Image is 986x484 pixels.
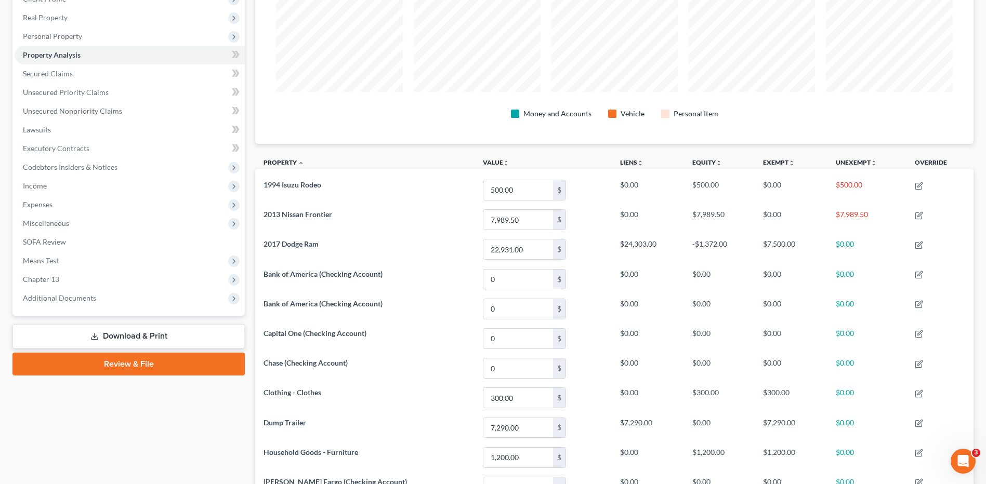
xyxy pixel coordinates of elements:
[553,180,566,200] div: $
[483,388,553,408] input: 0.00
[15,64,245,83] a: Secured Claims
[827,413,906,442] td: $0.00
[716,160,722,166] i: unfold_more
[755,205,827,235] td: $0.00
[612,264,685,294] td: $0.00
[23,106,122,115] span: Unsecured Nonpriority Claims
[788,160,795,166] i: unfold_more
[553,239,566,259] div: $
[827,264,906,294] td: $0.00
[23,237,66,246] span: SOFA Review
[755,324,827,353] td: $0.00
[483,418,553,438] input: 0.00
[483,299,553,319] input: 0.00
[15,120,245,139] a: Lawsuits
[684,324,755,353] td: $0.00
[684,264,755,294] td: $0.00
[684,175,755,205] td: $500.00
[692,158,722,166] a: Equityunfold_more
[684,235,755,264] td: -$1,372.00
[264,448,358,456] span: Household Goods - Furniture
[553,270,566,289] div: $
[483,358,553,378] input: 0.00
[23,125,51,134] span: Lawsuits
[15,102,245,120] a: Unsecured Nonpriority Claims
[264,239,319,248] span: 2017 Dodge Ram
[827,175,906,205] td: $500.00
[23,293,96,302] span: Additional Documents
[684,413,755,442] td: $0.00
[264,270,383,278] span: Bank of America (Checking Account)
[612,324,685,353] td: $0.00
[755,235,827,264] td: $7,500.00
[684,383,755,413] td: $300.00
[612,235,685,264] td: $24,303.00
[12,324,245,348] a: Download & Print
[674,109,718,119] div: Personal Item
[906,152,974,176] th: Override
[553,299,566,319] div: $
[503,160,509,166] i: unfold_more
[483,448,553,467] input: 0.00
[483,158,509,166] a: Valueunfold_more
[637,160,643,166] i: unfold_more
[755,353,827,383] td: $0.00
[483,329,553,348] input: 0.00
[523,109,591,119] div: Money and Accounts
[264,158,304,166] a: Property expand_less
[612,442,685,472] td: $0.00
[483,270,553,289] input: 0.00
[264,299,383,308] span: Bank of America (Checking Account)
[827,324,906,353] td: $0.00
[755,175,827,205] td: $0.00
[836,158,877,166] a: Unexemptunfold_more
[23,275,59,284] span: Chapter 13
[612,413,685,442] td: $7,290.00
[15,46,245,64] a: Property Analysis
[264,329,366,338] span: Capital One (Checking Account)
[827,353,906,383] td: $0.00
[621,109,645,119] div: Vehicle
[827,383,906,413] td: $0.00
[23,200,52,209] span: Expenses
[755,383,827,413] td: $300.00
[684,442,755,472] td: $1,200.00
[553,418,566,438] div: $
[23,50,81,59] span: Property Analysis
[298,160,304,166] i: expand_less
[612,383,685,413] td: $0.00
[553,388,566,408] div: $
[264,358,348,367] span: Chase (Checking Account)
[23,32,82,41] span: Personal Property
[264,180,321,189] span: 1994 Isuzu Rodeo
[612,294,685,324] td: $0.00
[755,413,827,442] td: $7,290.00
[827,235,906,264] td: $0.00
[827,205,906,235] td: $7,989.50
[755,442,827,472] td: $1,200.00
[612,175,685,205] td: $0.00
[553,358,566,378] div: $
[684,353,755,383] td: $0.00
[23,256,59,265] span: Means Test
[264,210,332,219] span: 2013 Nissan Frontier
[755,294,827,324] td: $0.00
[23,181,47,190] span: Income
[12,353,245,375] a: Review & File
[23,219,69,227] span: Miscellaneous
[612,353,685,383] td: $0.00
[483,180,553,200] input: 0.00
[612,205,685,235] td: $0.00
[15,233,245,251] a: SOFA Review
[827,442,906,472] td: $0.00
[755,264,827,294] td: $0.00
[264,418,306,427] span: Dump Trailer
[23,163,117,171] span: Codebtors Insiders & Notices
[483,210,553,230] input: 0.00
[620,158,643,166] a: Liensunfold_more
[827,294,906,324] td: $0.00
[553,448,566,467] div: $
[553,329,566,348] div: $
[15,83,245,102] a: Unsecured Priority Claims
[763,158,795,166] a: Exemptunfold_more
